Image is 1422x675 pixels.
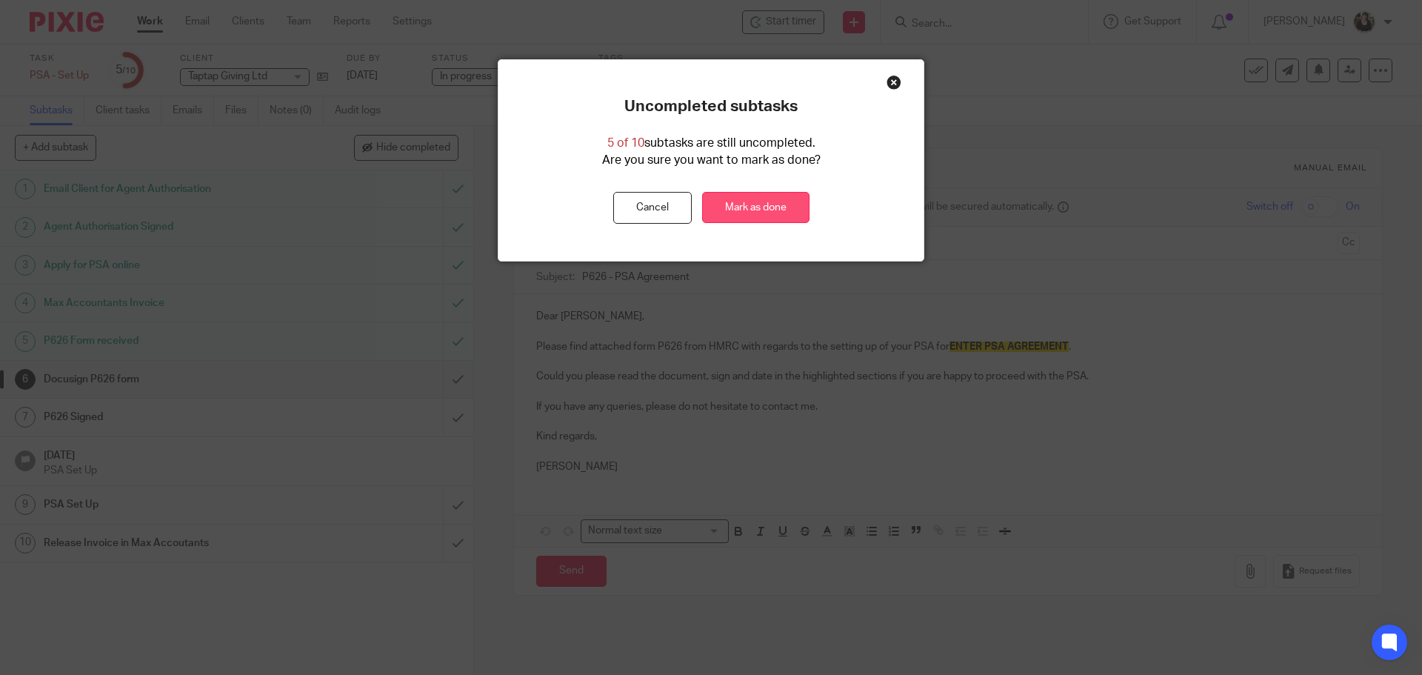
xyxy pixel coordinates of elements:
span: 5 of 10 [607,137,644,149]
button: Cancel [613,192,692,224]
a: Mark as done [702,192,810,224]
p: Uncompleted subtasks [624,97,798,116]
p: subtasks are still uncompleted. [607,135,815,152]
p: Are you sure you want to mark as done? [602,152,821,169]
div: Close this dialog window [887,75,901,90]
